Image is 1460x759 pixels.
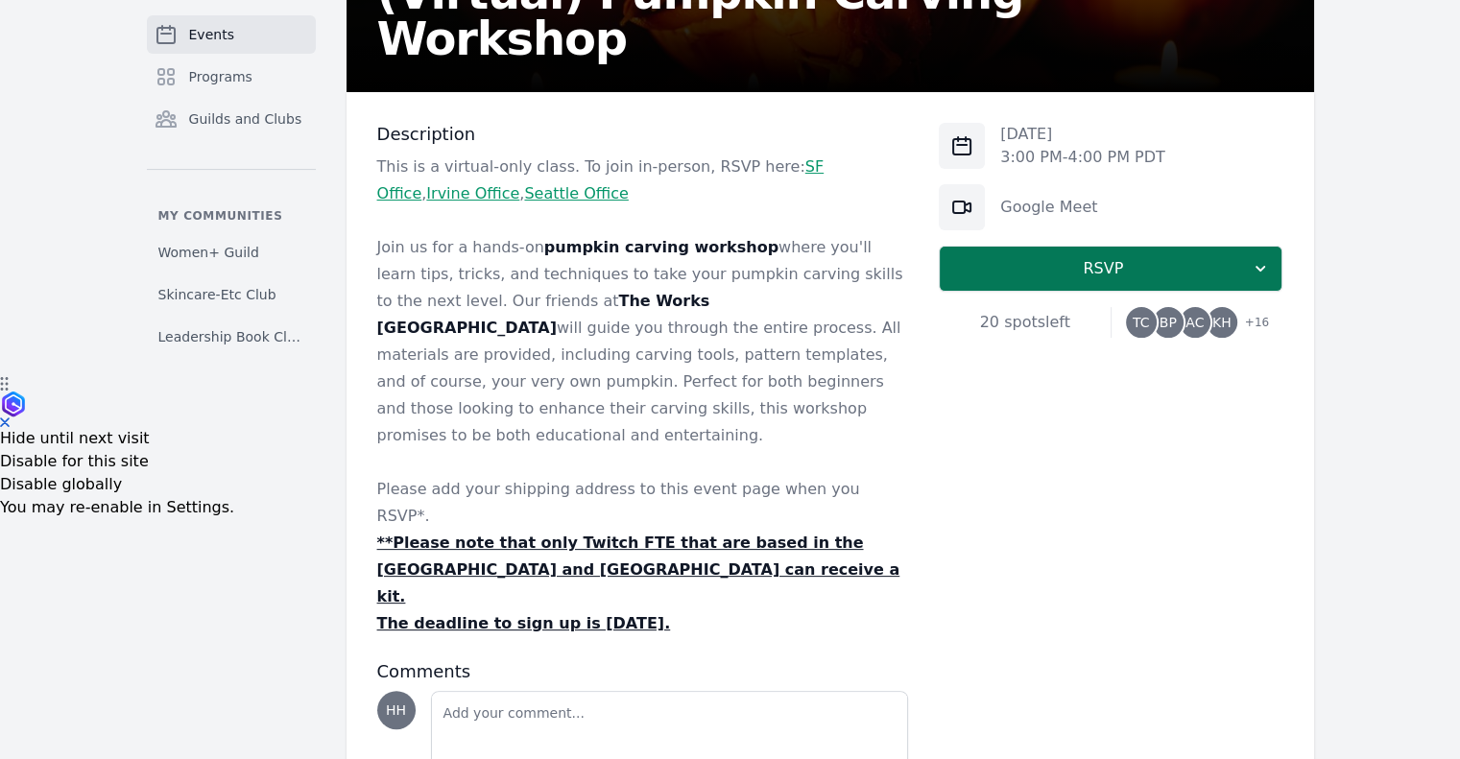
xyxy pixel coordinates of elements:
p: This is a virtual-only class. To join in-person, RSVP here: , , [377,154,909,207]
h3: Description [377,123,909,146]
p: Join us for a hands-on where you'll learn tips, tricks, and techniques to take your pumpkin carvi... [377,234,909,449]
strong: pumpkin carving workshop [544,238,778,256]
p: My communities [147,208,316,224]
div: 20 spots left [939,311,1111,334]
span: RSVP [955,257,1251,280]
span: AC [1185,316,1204,329]
button: RSVP [939,246,1282,292]
span: Programs [189,67,252,86]
a: Skincare-Etc Club [147,277,316,312]
span: Guilds and Clubs [189,109,302,129]
span: HH [386,703,406,717]
span: Skincare-Etc Club [158,285,276,304]
a: Guilds and Clubs [147,100,316,138]
span: Leadership Book Club [158,327,304,346]
u: The deadline to sign up is [DATE]. [377,614,671,632]
nav: Sidebar [147,15,316,354]
span: TC [1133,316,1150,329]
span: BP [1160,316,1177,329]
h3: Comments [377,660,909,683]
span: Women+ Guild [158,243,259,262]
a: Women+ Guild [147,235,316,270]
a: Leadership Book Club [147,320,316,354]
p: 3:00 PM - 4:00 PM PDT [1000,146,1165,169]
a: Programs [147,58,316,96]
u: **Please note that only Twitch FTE that are based in the [GEOGRAPHIC_DATA] and [GEOGRAPHIC_DATA] ... [377,534,900,605]
span: + 16 [1233,311,1269,338]
a: Irvine Office [426,184,519,202]
span: KH [1212,316,1232,329]
span: Events [189,25,234,44]
p: [DATE] [1000,123,1165,146]
a: Seattle Office [524,184,628,202]
a: Google Meet [1000,198,1097,216]
p: Please add your shipping address to this event page when you RSVP*. [377,476,909,530]
a: Events [147,15,316,54]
